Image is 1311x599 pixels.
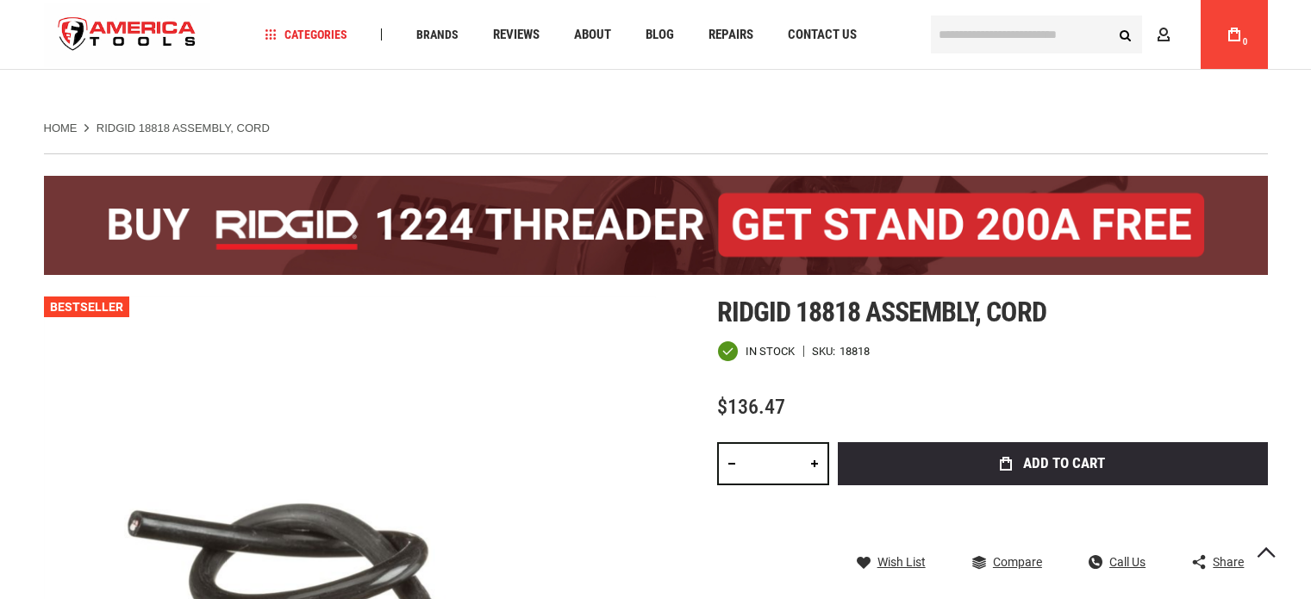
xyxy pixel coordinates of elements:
a: Reviews [485,23,547,47]
div: 18818 [840,346,870,357]
a: Call Us [1089,554,1146,570]
span: In stock [746,346,795,357]
span: Repairs [709,28,753,41]
img: America Tools [44,3,211,67]
span: Add to Cart [1023,456,1105,471]
a: Compare [972,554,1042,570]
span: 0 [1243,37,1248,47]
a: About [566,23,619,47]
a: Home [44,121,78,136]
div: Availability [717,340,795,362]
a: Contact Us [780,23,865,47]
a: store logo [44,3,211,67]
img: BOGO: Buy the RIDGID® 1224 Threader (26092), get the 92467 200A Stand FREE! [44,176,1268,275]
span: Reviews [493,28,540,41]
span: Brands [416,28,459,41]
span: About [574,28,611,41]
span: $136.47 [717,395,785,419]
button: Add to Cart [838,442,1268,485]
button: Search [1109,18,1142,51]
strong: RIDGID 18818 ASSEMBLY, CORD [97,122,270,134]
a: Categories [257,23,355,47]
span: Contact Us [788,28,857,41]
span: Ridgid 18818 assembly, cord [717,296,1046,328]
a: Brands [409,23,466,47]
strong: SKU [812,346,840,357]
span: Call Us [1109,556,1146,568]
a: Blog [638,23,682,47]
a: Repairs [701,23,761,47]
span: Share [1213,556,1244,568]
span: Wish List [877,556,926,568]
span: Categories [265,28,347,41]
a: Wish List [857,554,926,570]
span: Compare [993,556,1042,568]
span: Blog [646,28,674,41]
